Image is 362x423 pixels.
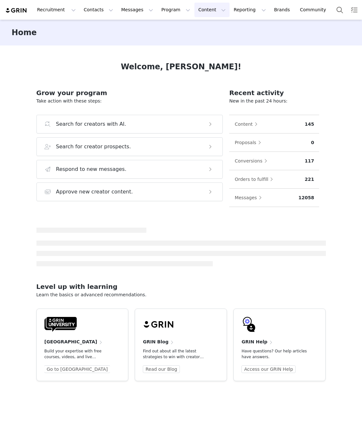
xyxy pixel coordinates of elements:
[311,139,314,146] p: 0
[305,121,314,128] p: 145
[157,3,194,17] button: Program
[229,98,319,104] p: New in the past 24 hours:
[121,61,241,73] h1: Welcome, [PERSON_NAME]!
[194,3,230,17] button: Content
[298,194,314,201] p: 12058
[36,88,223,98] h2: Grow your program
[36,115,223,133] button: Search for creators with AI.
[230,3,270,17] button: Reporting
[44,348,110,360] p: Build your expertise with free courses, videos, and live trainings.
[229,88,319,98] h2: Recent activity
[36,291,326,298] p: Learn the basics or advanced recommendations.
[234,119,261,129] button: Content
[36,160,223,179] button: Respond to new messages.
[296,3,333,17] a: Community
[80,3,117,17] button: Contacts
[305,176,314,183] p: 221
[234,137,264,148] button: Proposals
[143,365,180,373] a: Read our Blog
[36,282,326,291] h2: Level up with learning
[12,27,37,38] h3: Home
[234,192,265,203] button: Messages
[117,3,157,17] button: Messages
[44,339,97,345] h4: [GEOGRAPHIC_DATA]
[56,165,127,173] h3: Respond to new messages.
[241,317,257,332] img: GRIN-help-icon.svg
[234,156,270,166] button: Conversions
[241,365,296,373] a: Access our GRIN Help
[56,143,131,151] h3: Search for creator prospects.
[305,158,314,164] p: 117
[44,365,111,373] a: Go to [GEOGRAPHIC_DATA]
[143,317,175,332] img: grin-logo-black.svg
[143,339,168,345] h4: GRIN Blog
[347,3,361,17] a: Tasks
[333,3,347,17] button: Search
[36,137,223,156] button: Search for creator prospects.
[5,7,28,14] img: grin logo
[56,120,126,128] h3: Search for creators with AI.
[270,3,296,17] a: Brands
[44,317,77,332] img: GRIN-University-Logo-Black.svg
[36,182,223,201] button: Approve new creator content.
[241,348,307,360] p: Have questions? Our help articles have answers.
[33,3,80,17] button: Recruitment
[234,174,276,184] button: Orders to fulfill
[143,348,209,360] p: Find out about all the latest strategies to win with creator marketing.
[241,339,267,345] h4: GRIN Help
[36,98,223,104] p: Take action with these steps:
[56,188,133,196] h3: Approve new creator content.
